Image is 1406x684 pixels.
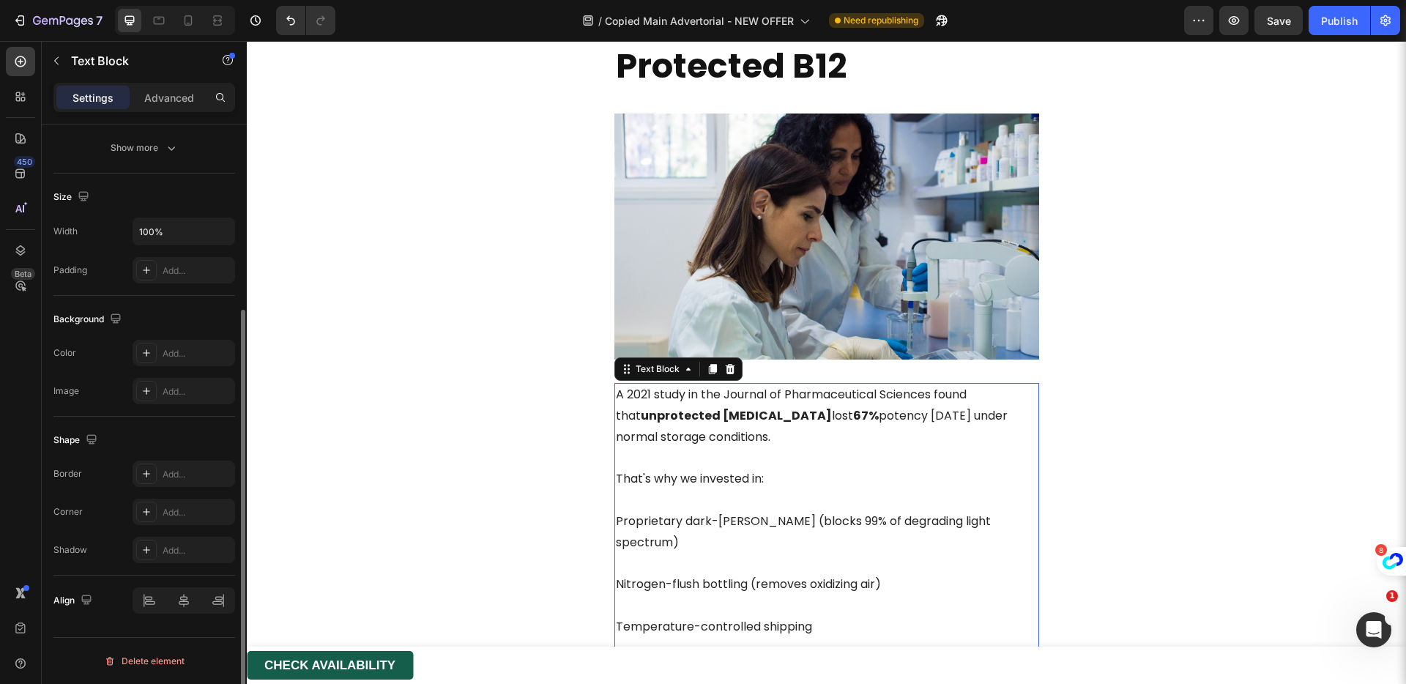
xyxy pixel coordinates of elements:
img: gempages_528289855323505790-13628456-796b-4986-b609-1b35371e03d8.png [368,73,792,319]
div: Shape [53,431,100,450]
button: Publish [1309,6,1370,35]
div: 450 [14,156,35,168]
div: Background [53,310,124,330]
p: Temperature-controlled shipping [369,554,791,617]
span: Save [1267,15,1291,27]
p: A 2021 study in the Journal of Pharmaceutical Sciences found that lost potency [DATE] under norma... [369,343,791,512]
span: Copied Main Advertorial - NEW OFFER [605,13,794,29]
div: Beta [11,268,35,280]
div: Add... [163,468,231,481]
div: Padding [53,264,87,277]
p: 7 [96,12,103,29]
span: Need republishing [844,14,918,27]
input: Auto [133,218,234,245]
div: Add... [163,506,231,519]
p: Nitrogen-flush bottling (removes oxidizing air) [369,513,791,555]
div: Delete element [104,653,185,670]
iframe: Intercom live chat [1356,612,1391,647]
button: 7 [6,6,109,35]
strong: 67% [606,366,632,383]
div: Width [53,225,78,238]
strong: unprotected [MEDICAL_DATA] [394,366,585,383]
div: Corner [53,505,83,518]
div: Publish [1321,13,1358,29]
iframe: Design area [247,41,1406,684]
div: Show more [111,141,179,155]
p: Advanced [144,90,194,105]
span: / [598,13,602,29]
button: Save [1254,6,1303,35]
div: Image [53,384,79,398]
p: Text Block [71,52,196,70]
div: Align [53,591,95,611]
div: Undo/Redo [276,6,335,35]
div: Color [53,346,76,360]
div: Add... [163,347,231,360]
p: Settings [72,90,114,105]
button: Show more [53,135,235,161]
div: Add... [163,385,231,398]
div: Add... [163,264,231,278]
button: Delete element [53,650,235,673]
span: 1 [1386,590,1398,602]
div: Shadow [53,543,87,557]
div: Size [53,187,92,207]
div: Border [53,467,82,480]
div: Text Block [386,321,436,335]
div: Add... [163,544,231,557]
